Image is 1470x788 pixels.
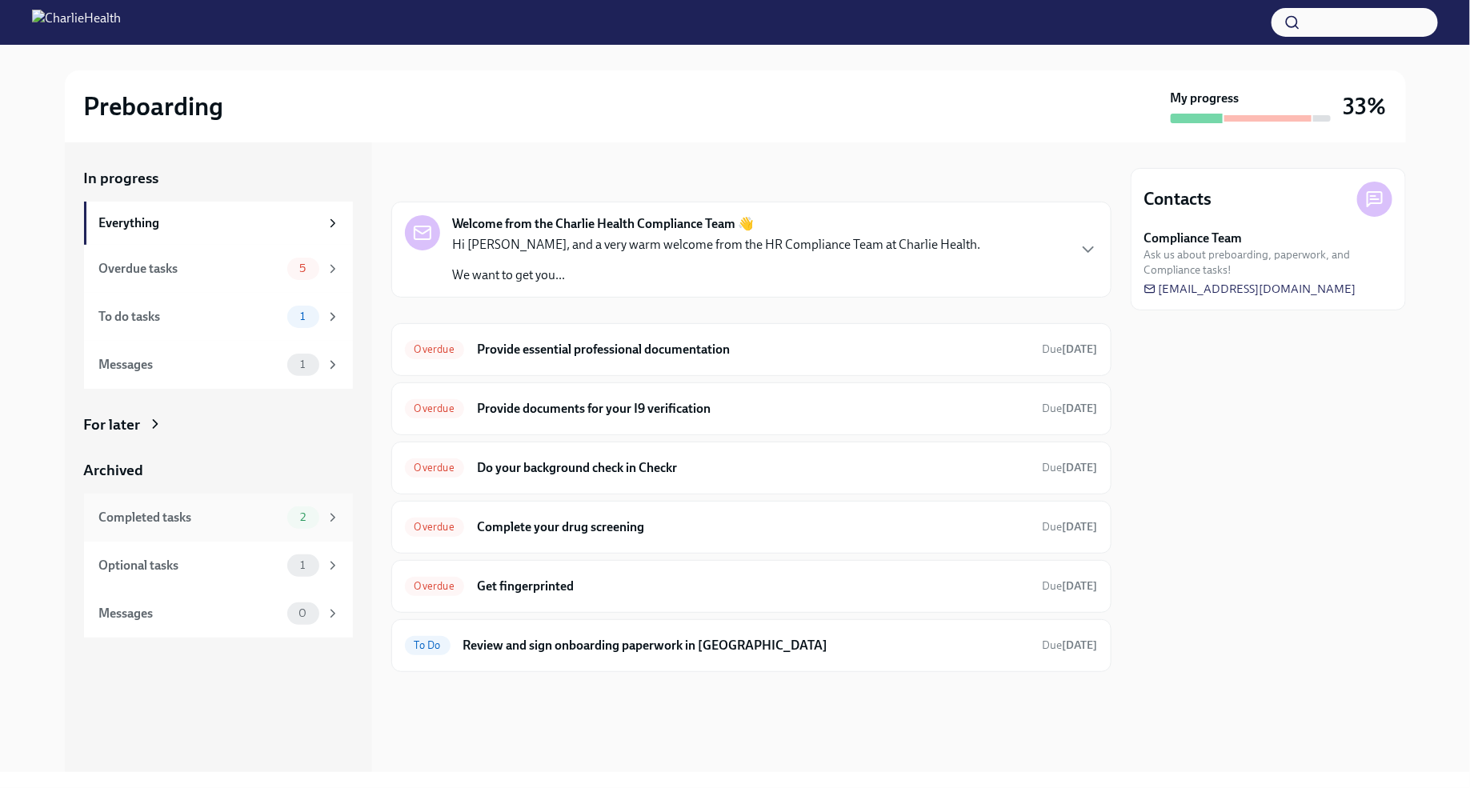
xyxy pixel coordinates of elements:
[1043,401,1098,416] span: October 1st, 2025 08:00
[1043,402,1098,415] span: Due
[84,460,353,481] a: Archived
[1043,578,1098,594] span: October 1st, 2025 08:00
[1063,461,1098,474] strong: [DATE]
[405,514,1098,540] a: OverdueComplete your drug screeningDue[DATE]
[1144,230,1243,247] strong: Compliance Team
[1043,579,1098,593] span: Due
[1043,638,1098,652] span: Due
[1043,638,1098,653] span: October 4th, 2025 08:00
[1043,519,1098,534] span: October 1st, 2025 08:00
[453,266,981,284] p: We want to get you...
[99,214,319,232] div: Everything
[405,639,451,651] span: To Do
[99,605,281,622] div: Messages
[405,574,1098,599] a: OverdueGet fingerprintedDue[DATE]
[477,578,1030,595] h6: Get fingerprinted
[1043,460,1098,475] span: September 27th, 2025 08:00
[84,90,224,122] h2: Preboarding
[1144,281,1356,297] a: [EMAIL_ADDRESS][DOMAIN_NAME]
[1043,520,1098,534] span: Due
[453,236,981,254] p: Hi [PERSON_NAME], and a very warm welcome from the HR Compliance Team at Charlie Health.
[477,400,1030,418] h6: Provide documents for your I9 verification
[84,293,353,341] a: To do tasks1
[99,260,281,278] div: Overdue tasks
[453,215,755,233] strong: Welcome from the Charlie Health Compliance Team 👋
[1043,461,1098,474] span: Due
[290,511,315,523] span: 2
[405,337,1098,362] a: OverdueProvide essential professional documentationDue[DATE]
[99,509,281,526] div: Completed tasks
[463,637,1030,654] h6: Review and sign onboarding paperwork in [GEOGRAPHIC_DATA]
[84,202,353,245] a: Everything
[1171,90,1240,107] strong: My progress
[1043,342,1098,356] span: Due
[84,590,353,638] a: Messages0
[290,358,314,370] span: 1
[477,341,1030,358] h6: Provide essential professional documentation
[477,518,1030,536] h6: Complete your drug screening
[1063,579,1098,593] strong: [DATE]
[84,414,141,435] div: For later
[290,262,315,274] span: 5
[84,168,353,189] a: In progress
[477,459,1030,477] h6: Do your background check in Checkr
[84,494,353,542] a: Completed tasks2
[1144,187,1212,211] h4: Contacts
[84,542,353,590] a: Optional tasks1
[99,557,281,574] div: Optional tasks
[1063,520,1098,534] strong: [DATE]
[405,402,464,414] span: Overdue
[289,607,316,619] span: 0
[405,455,1098,481] a: OverdueDo your background check in CheckrDue[DATE]
[1063,402,1098,415] strong: [DATE]
[32,10,121,35] img: CharlieHealth
[405,462,464,474] span: Overdue
[405,521,464,533] span: Overdue
[290,310,314,322] span: 1
[84,245,353,293] a: Overdue tasks5
[1043,342,1098,357] span: September 30th, 2025 08:00
[1144,247,1392,278] span: Ask us about preboarding, paperwork, and Compliance tasks!
[405,633,1098,658] a: To DoReview and sign onboarding paperwork in [GEOGRAPHIC_DATA]Due[DATE]
[405,343,464,355] span: Overdue
[1063,342,1098,356] strong: [DATE]
[99,308,281,326] div: To do tasks
[391,168,467,189] div: In progress
[405,396,1098,422] a: OverdueProvide documents for your I9 verificationDue[DATE]
[290,559,314,571] span: 1
[84,414,353,435] a: For later
[1063,638,1098,652] strong: [DATE]
[1344,92,1387,121] h3: 33%
[84,341,353,389] a: Messages1
[99,356,281,374] div: Messages
[405,580,464,592] span: Overdue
